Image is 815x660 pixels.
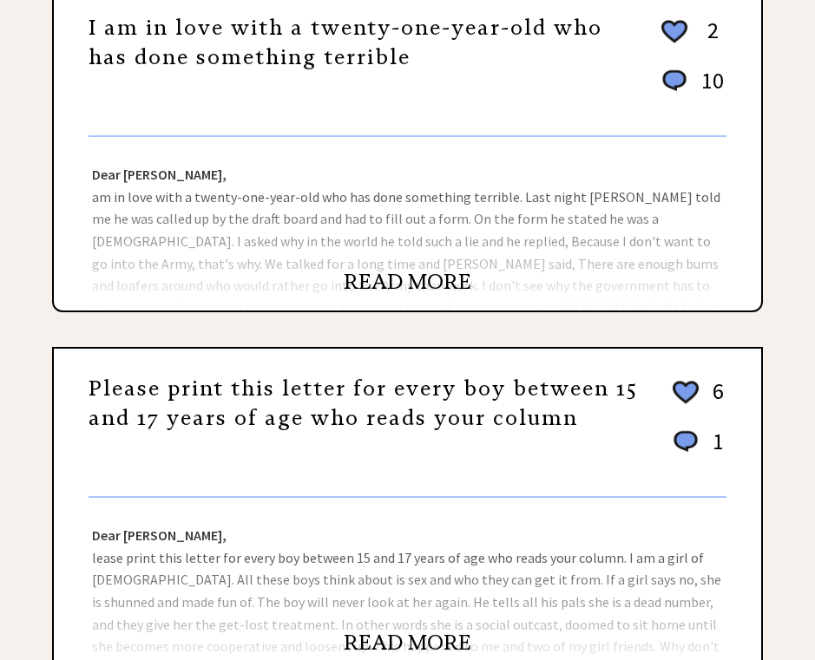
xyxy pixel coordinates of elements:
[704,376,725,425] td: 6
[92,526,227,544] strong: Dear [PERSON_NAME],
[670,377,701,408] img: heart_outline%202.png
[693,16,725,64] td: 2
[693,66,725,112] td: 10
[89,376,637,431] a: Please print this letter for every boy between 15 and 17 years of age who reads your column
[670,428,701,455] img: message_round%201.png
[344,269,471,295] a: READ MORE
[704,427,725,473] td: 1
[92,166,227,183] strong: Dear [PERSON_NAME],
[659,16,690,47] img: heart_outline%202.png
[89,15,602,70] a: I am in love with a twenty-one-year-old who has done something terrible
[659,67,690,95] img: message_round%201.png
[344,630,471,656] a: READ MORE
[54,137,761,310] div: am in love with a twenty-one-year-old who has done something terrible. Last night [PERSON_NAME] t...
